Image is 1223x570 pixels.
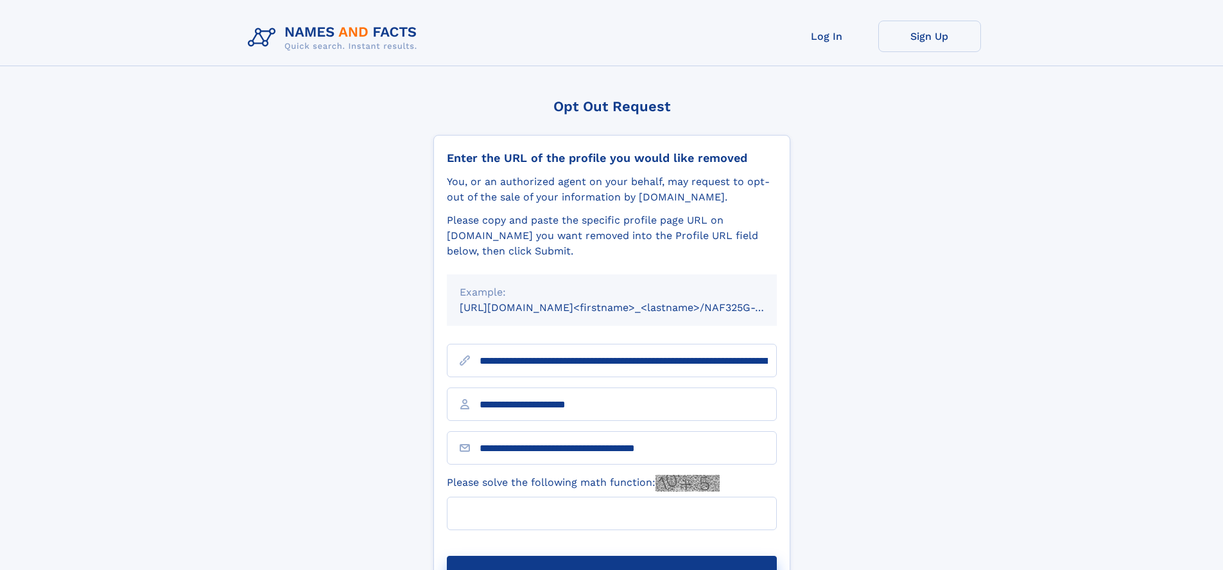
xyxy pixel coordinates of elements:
div: You, or an authorized agent on your behalf, may request to opt-out of the sale of your informatio... [447,174,777,205]
div: Enter the URL of the profile you would like removed [447,151,777,165]
a: Sign Up [878,21,981,52]
small: [URL][DOMAIN_NAME]<firstname>_<lastname>/NAF325G-xxxxxxxx [460,301,801,314]
a: Log In [776,21,878,52]
div: Opt Out Request [433,98,790,114]
div: Example: [460,285,764,300]
div: Please copy and paste the specific profile page URL on [DOMAIN_NAME] you want removed into the Pr... [447,213,777,259]
img: Logo Names and Facts [243,21,428,55]
label: Please solve the following math function: [447,475,720,492]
